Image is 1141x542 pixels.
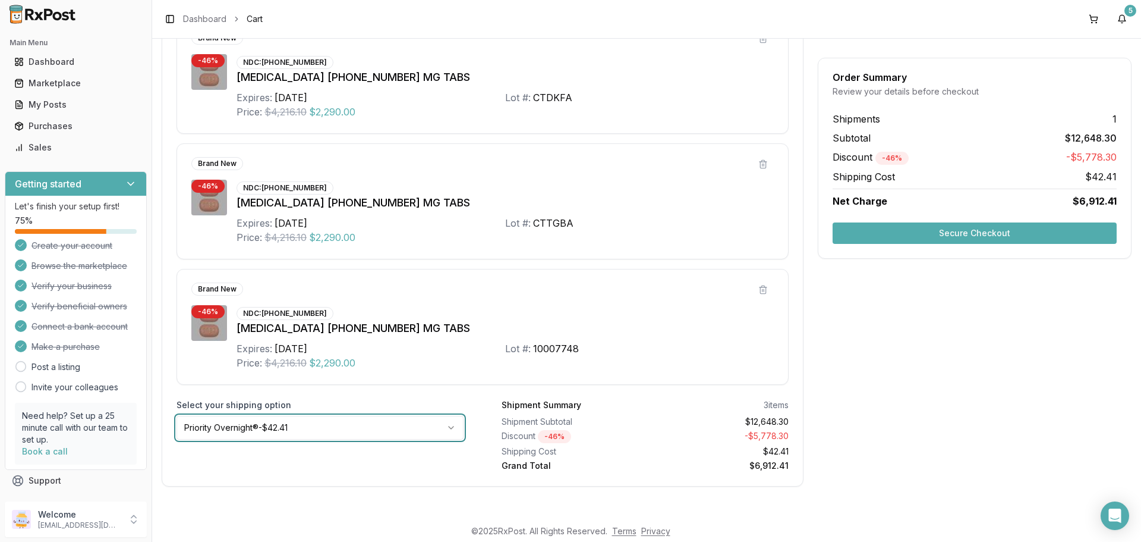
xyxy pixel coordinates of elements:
[5,117,147,136] button: Purchases
[237,307,333,320] div: NDC: [PHONE_NUMBER]
[875,152,909,165] div: - 46 %
[38,521,121,530] p: [EMAIL_ADDRESS][DOMAIN_NAME]
[22,446,68,456] a: Book a call
[14,77,137,89] div: Marketplace
[183,13,226,25] a: Dashboard
[31,381,118,393] a: Invite your colleagues
[309,230,355,245] span: $2,290.00
[237,90,272,105] div: Expires:
[191,180,225,193] div: - 46 %
[191,305,225,318] div: - 46 %
[5,470,147,491] button: Support
[191,305,227,341] img: Biktarvy 50-200-25 MG TABS
[502,399,581,411] div: Shipment Summary
[1101,502,1129,530] div: Open Intercom Messenger
[833,195,887,207] span: Net Charge
[22,410,130,446] p: Need help? Set up a 25 minute call with our team to set up.
[14,120,137,132] div: Purchases
[502,430,641,443] div: Discount
[10,115,142,137] a: Purchases
[237,342,272,356] div: Expires:
[505,342,531,356] div: Lot #:
[29,496,69,508] span: Feedback
[10,94,142,115] a: My Posts
[31,321,128,333] span: Connect a bank account
[38,509,121,521] p: Welcome
[5,5,81,24] img: RxPost Logo
[833,131,871,145] span: Subtotal
[237,320,774,337] div: [MEDICAL_DATA] [PHONE_NUMBER] MG TABS
[309,105,355,119] span: $2,290.00
[833,170,895,184] span: Shipping Cost
[14,56,137,68] div: Dashboard
[12,510,31,529] img: User avatar
[31,240,112,252] span: Create your account
[264,105,307,119] span: $4,216.10
[237,69,774,86] div: [MEDICAL_DATA] [PHONE_NUMBER] MG TABS
[275,342,307,356] div: [DATE]
[14,99,137,111] div: My Posts
[1112,112,1117,126] span: 1
[502,416,641,428] div: Shipment Subtotal
[833,151,909,163] span: Discount
[183,13,263,25] nav: breadcrumb
[191,283,243,296] div: Brand New
[1066,150,1117,165] span: -$5,778.30
[505,216,531,230] div: Lot #:
[1085,170,1117,184] span: $42.41
[502,460,641,472] div: Grand Total
[237,356,262,370] div: Price:
[275,90,307,105] div: [DATE]
[10,38,142,48] h2: Main Menu
[833,73,1117,82] div: Order Summary
[15,215,33,227] span: 75 %
[237,195,774,211] div: [MEDICAL_DATA] [PHONE_NUMBER] MG TABS
[176,399,464,411] label: Select your shipping option
[31,341,100,353] span: Make a purchase
[764,399,789,411] div: 3 items
[650,416,789,428] div: $12,648.30
[191,54,227,90] img: Biktarvy 50-200-25 MG TABS
[264,356,307,370] span: $4,216.10
[10,73,142,94] a: Marketplace
[15,177,81,191] h3: Getting started
[191,54,225,67] div: - 46 %
[237,105,262,119] div: Price:
[5,74,147,93] button: Marketplace
[833,112,880,126] span: Shipments
[1073,194,1117,208] span: $6,912.41
[612,526,636,536] a: Terms
[237,56,333,69] div: NDC: [PHONE_NUMBER]
[650,460,789,472] div: $6,912.41
[1124,5,1136,17] div: 5
[31,280,112,292] span: Verify your business
[191,180,227,215] img: Biktarvy 50-200-25 MG TABS
[833,223,1117,244] button: Secure Checkout
[1065,131,1117,145] span: $12,648.30
[191,157,243,170] div: Brand New
[833,86,1117,98] div: Review your details before checkout
[237,216,272,230] div: Expires:
[237,181,333,195] div: NDC: [PHONE_NUMBER]
[10,137,142,158] a: Sales
[5,95,147,114] button: My Posts
[15,200,137,212] p: Let's finish your setup first!
[31,361,80,373] a: Post a listing
[502,446,641,458] div: Shipping Cost
[31,260,127,272] span: Browse the marketplace
[247,13,263,25] span: Cart
[650,446,789,458] div: $42.41
[5,52,147,71] button: Dashboard
[309,356,355,370] span: $2,290.00
[264,230,307,245] span: $4,216.10
[641,526,670,536] a: Privacy
[533,90,572,105] div: CTDKFA
[5,138,147,157] button: Sales
[538,430,571,443] div: - 46 %
[14,142,137,153] div: Sales
[533,216,573,230] div: CTTGBA
[10,51,142,73] a: Dashboard
[237,230,262,245] div: Price:
[31,300,127,312] span: Verify beneficial owners
[505,90,531,105] div: Lot #:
